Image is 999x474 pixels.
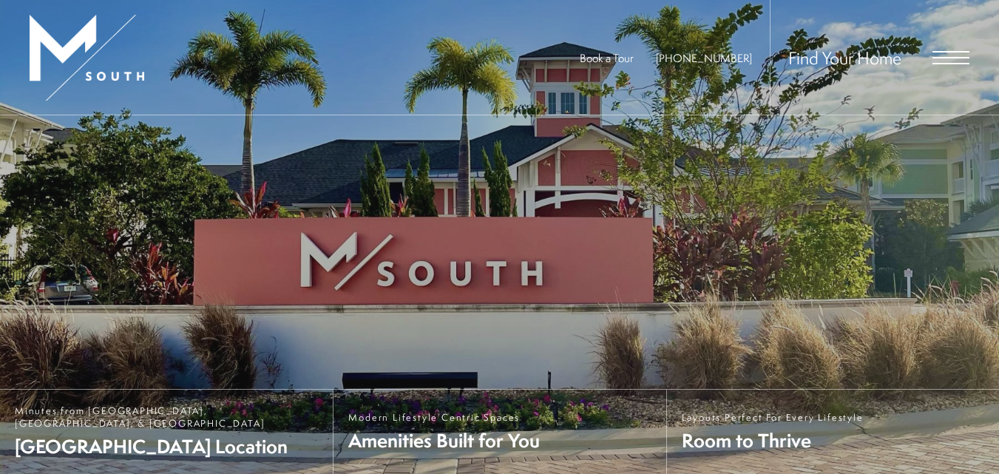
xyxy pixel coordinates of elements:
[788,46,901,70] a: Find Your Home
[15,433,318,459] span: [GEOGRAPHIC_DATA] Location
[580,50,634,66] a: Book a Tour
[656,50,752,66] span: [PHONE_NUMBER]
[656,50,752,66] a: Call Us at 813-570-8014
[30,15,144,101] img: MSouth
[932,51,969,64] button: Open Menu
[15,404,318,430] span: Minutes from [GEOGRAPHIC_DATA], [GEOGRAPHIC_DATA], & [GEOGRAPHIC_DATA]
